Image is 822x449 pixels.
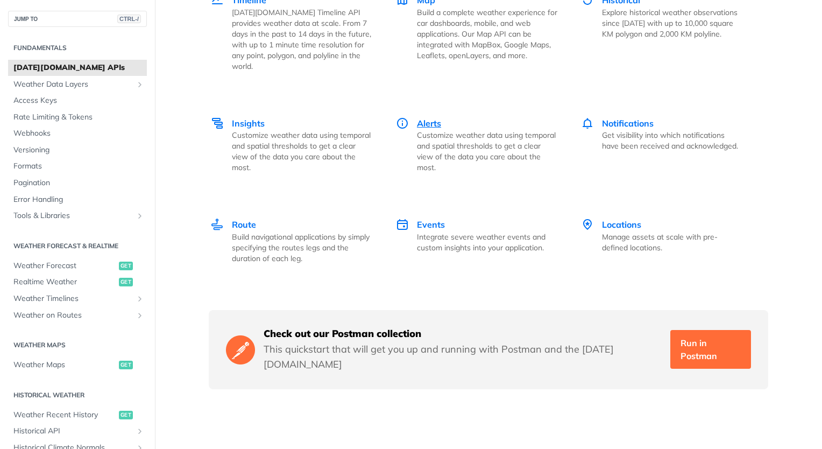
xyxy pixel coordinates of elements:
h2: Weather Forecast & realtime [8,241,147,251]
span: Webhooks [13,128,144,139]
span: get [119,262,133,270]
span: Weather Timelines [13,293,133,304]
a: Weather Mapsget [8,357,147,373]
span: Error Handling [13,194,144,205]
a: Weather Data LayersShow subpages for Weather Data Layers [8,76,147,93]
span: Versioning [13,145,144,156]
span: Rate Limiting & Tokens [13,112,144,123]
a: Notifications Notifications Get visibility into which notifications have been received and acknow... [569,94,754,196]
p: Build navigational applications by simply specifying the routes legs and the duration of each leg. [232,231,372,264]
span: Realtime Weather [13,277,116,287]
span: Weather Recent History [13,410,116,420]
span: Weather Forecast [13,261,116,271]
span: Insights [232,118,265,129]
a: Formats [8,158,147,174]
p: Integrate severe weather events and custom insights into your application. [417,231,557,253]
a: Weather TimelinesShow subpages for Weather Timelines [8,291,147,307]
button: Show subpages for Tools & Libraries [136,212,144,220]
a: Tools & LibrariesShow subpages for Tools & Libraries [8,208,147,224]
a: Versioning [8,142,147,158]
span: get [119,361,133,369]
a: Run in Postman [670,330,751,369]
span: Weather Maps [13,360,116,370]
img: Events [396,218,409,231]
a: Historical APIShow subpages for Historical API [8,423,147,439]
img: Alerts [396,117,409,130]
a: Locations Locations Manage assets at scale with pre-defined locations. [569,195,754,286]
span: Events [417,219,445,230]
span: Weather on Routes [13,310,133,321]
a: Weather Forecastget [8,258,147,274]
span: Pagination [13,178,144,188]
span: Locations [602,219,641,230]
p: Get visibility into which notifications have been received and acknowledged. [602,130,742,151]
a: Route Route Build navigational applications by simply specifying the routes legs and the duration... [210,195,384,286]
span: Alerts [417,118,441,129]
span: Formats [13,161,144,172]
span: get [119,411,133,419]
h2: Historical Weather [8,390,147,400]
span: Tools & Libraries [13,211,133,221]
p: Manage assets at scale with pre-defined locations. [602,231,742,253]
h2: Fundamentals [8,43,147,53]
a: Webhooks [8,125,147,142]
h2: Weather Maps [8,340,147,350]
a: Pagination [8,175,147,191]
span: Weather Data Layers [13,79,133,90]
a: Rate Limiting & Tokens [8,109,147,125]
a: Insights Insights Customize weather data using temporal and spatial thresholds to get a clear vie... [210,94,384,196]
p: Build a complete weather experience for car dashboards, mobile, and web applications. Our Map API... [417,7,557,61]
button: Show subpages for Historical API [136,427,144,436]
img: Route [211,218,224,231]
p: Explore historical weather observations since [DATE] with up to 10,000 square KM polygon and 2,00... [602,7,742,39]
span: CTRL-/ [117,15,141,23]
a: Events Events Integrate severe weather events and custom insights into your application. [384,195,569,286]
a: Error Handling [8,192,147,208]
button: Show subpages for Weather Timelines [136,294,144,303]
span: [DATE][DOMAIN_NAME] APIs [13,62,144,73]
span: get [119,278,133,286]
p: This quickstart that will get you up and running with Postman and the [DATE][DOMAIN_NAME] [264,342,662,372]
a: [DATE][DOMAIN_NAME] APIs [8,60,147,76]
p: Customize weather data using temporal and spatial thresholds to get a clear view of the data you ... [232,130,372,173]
button: Show subpages for Weather on Routes [136,311,144,320]
img: Locations [581,218,594,231]
button: JUMP TOCTRL-/ [8,11,147,27]
button: Show subpages for Weather Data Layers [136,80,144,89]
img: Insights [211,117,224,130]
p: [DATE][DOMAIN_NAME] Timeline API provides weather data at scale. From 7 days in the past to 14 da... [232,7,372,72]
img: Postman Logo [226,334,255,366]
span: Route [232,219,256,230]
span: Access Keys [13,95,144,106]
span: Notifications [602,118,654,129]
a: Weather on RoutesShow subpages for Weather on Routes [8,307,147,324]
p: Customize weather data using temporal and spatial thresholds to get a clear view of the data you ... [417,130,557,173]
h5: Check out our Postman collection [264,327,662,340]
a: Realtime Weatherget [8,274,147,290]
a: Weather Recent Historyget [8,407,147,423]
span: Historical API [13,426,133,437]
a: Alerts Alerts Customize weather data using temporal and spatial thresholds to get a clear view of... [384,94,569,196]
a: Access Keys [8,93,147,109]
img: Notifications [581,117,594,130]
